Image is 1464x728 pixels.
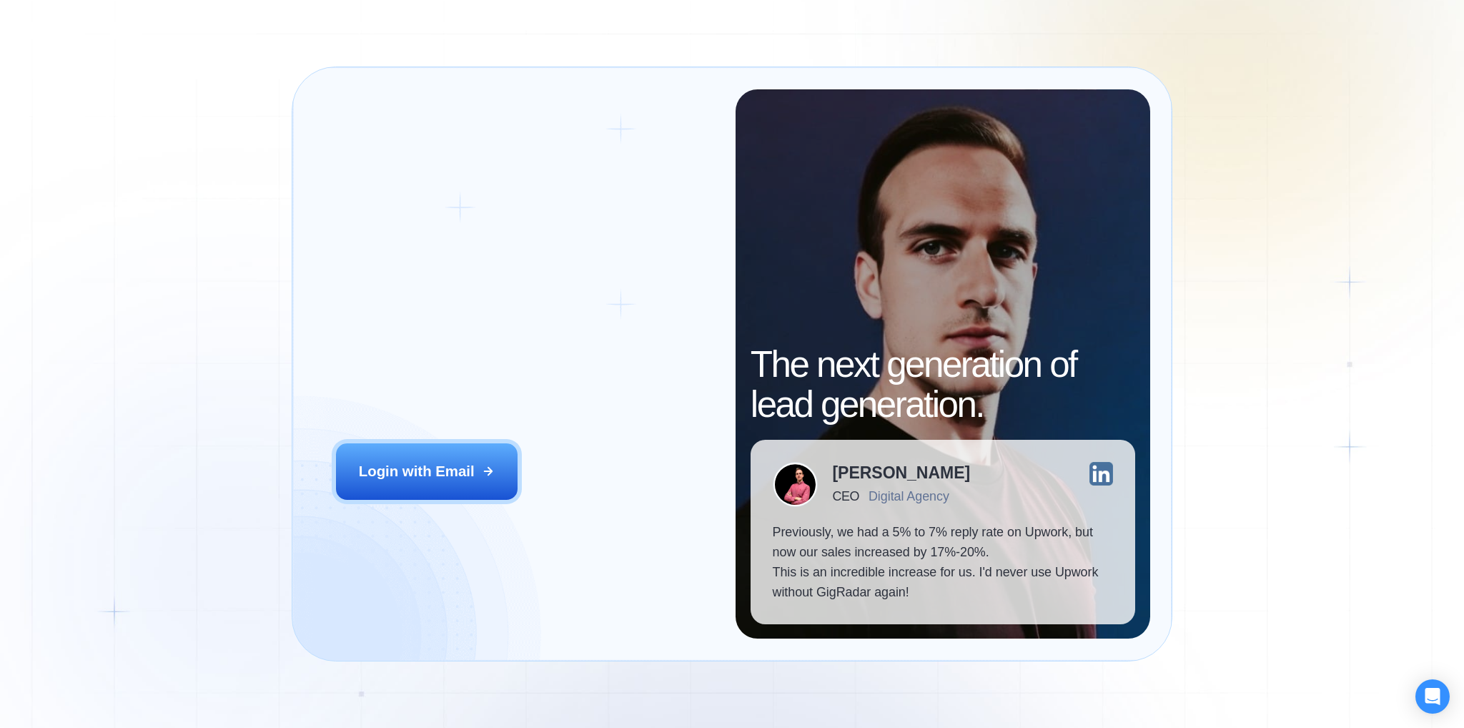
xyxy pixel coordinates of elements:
[336,443,517,500] button: Login with Email
[773,522,1114,603] p: Previously, we had a 5% to 7% reply rate on Upwork, but now our sales increased by 17%-20%. This ...
[359,461,475,481] div: Login with Email
[751,345,1135,426] h2: The next generation of lead generation.
[832,465,970,481] div: [PERSON_NAME]
[832,489,859,503] div: CEO
[1415,679,1450,714] div: Open Intercom Messenger
[869,489,949,503] div: Digital Agency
